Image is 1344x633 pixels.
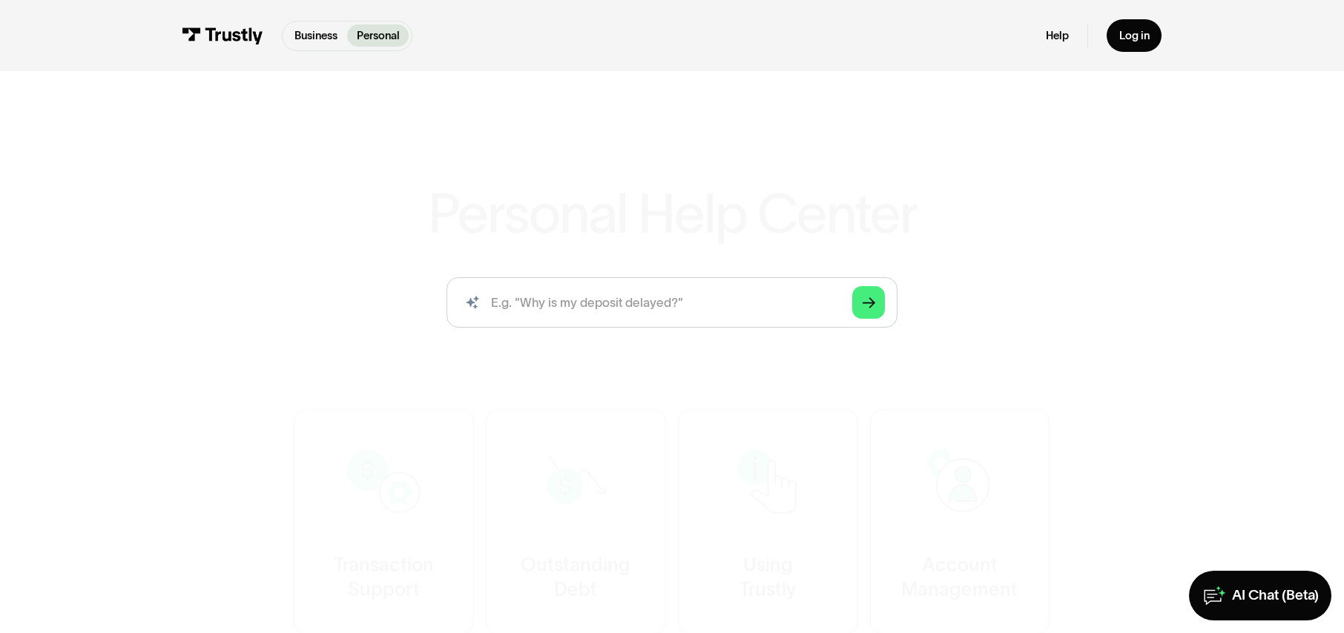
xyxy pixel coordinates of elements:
form: Search [447,277,897,327]
div: Transaction Support [334,553,434,603]
img: Trustly Logo [182,27,263,44]
div: Outstanding Debt [521,553,631,603]
a: Help [1046,29,1069,43]
div: Using Trustly [739,553,796,603]
h1: Personal Help Center [428,187,917,241]
a: AI Chat (Beta) [1189,571,1331,620]
p: Personal [357,27,400,44]
input: search [447,277,897,327]
a: Log in [1107,19,1162,52]
div: Account Management [902,553,1018,603]
div: Log in [1119,29,1150,43]
p: Business [294,27,337,44]
div: AI Chat (Beta) [1232,586,1319,605]
a: Personal [347,24,409,47]
a: Business [286,24,347,47]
